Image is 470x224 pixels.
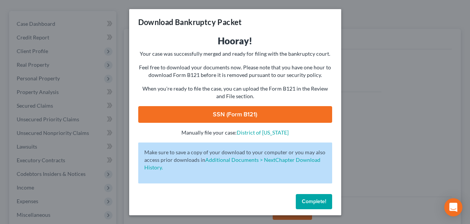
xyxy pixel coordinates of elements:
[444,198,462,216] div: Open Intercom Messenger
[237,129,289,136] a: District of [US_STATE]
[138,17,242,27] h3: Download Bankruptcy Packet
[138,35,332,47] h3: Hooray!
[144,149,326,171] p: Make sure to save a copy of your download to your computer or you may also access prior downloads in
[302,198,326,205] span: Complete!
[138,50,332,58] p: Your case was successfully merged and ready for filing with the bankruptcy court.
[138,64,332,79] p: Feel free to download your documents now. Please note that you have one hour to download Form B12...
[144,157,320,171] a: Additional Documents > NextChapter Download History.
[138,129,332,136] p: Manually file your case:
[138,85,332,100] p: When you're ready to file the case, you can upload the Form B121 in the Review and File section.
[138,106,332,123] a: SSN (Form B121)
[296,194,332,209] button: Complete!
